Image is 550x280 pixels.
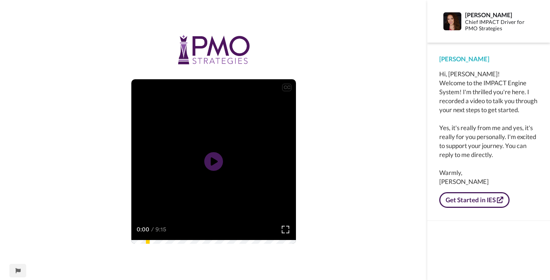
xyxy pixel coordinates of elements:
div: [PERSON_NAME] [439,55,538,64]
img: Profile Image [443,12,461,30]
div: [PERSON_NAME] [465,11,538,18]
div: CC [282,84,291,91]
img: de2e5ca3-e7c2-419a-bc0c-6808a48eda42 [178,34,250,64]
span: 0:00 [137,225,150,234]
div: Chief IMPACT Driver for PMO Strategies [465,19,538,32]
div: Hi, [PERSON_NAME]! Welcome to the IMPACT Engine System! I'm thrilled you're here. I recorded a vi... [439,70,538,186]
a: Get Started in IES [439,192,510,208]
span: / [151,225,154,234]
span: 9:15 [155,225,168,234]
img: Full screen [282,226,289,233]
